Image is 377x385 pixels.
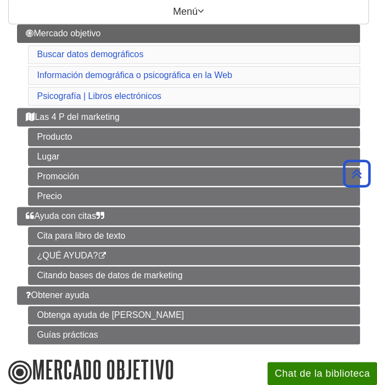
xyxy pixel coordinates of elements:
[28,128,359,146] a: Producto
[8,24,369,344] div: Menú de la página de guía
[37,231,125,240] font: Cita para libro de texto
[28,167,359,186] a: Promoción
[37,330,98,339] font: Guías prácticas
[17,286,359,305] a: Obtener ayuda
[32,355,175,383] font: Mercado objetivo
[28,227,359,245] a: Cita para libro de texto
[37,132,72,141] font: Producto
[28,147,359,166] a: Lugar
[37,191,61,201] font: Precio
[31,290,89,300] font: Obtener ayuda
[34,211,96,221] font: Ayuda con citas
[17,207,359,226] a: Ayuda con citas
[28,306,359,324] a: Obtenga ayuda de [PERSON_NAME]
[274,368,370,379] font: Chat de la biblioteca
[28,246,359,265] a: ¿QUÉ AYUDA?
[28,326,359,344] a: Guías prácticas
[28,266,359,285] a: Citando bases de datos de marketing
[37,172,78,181] font: Promoción
[98,252,107,260] i: Este enlace se abre en una nueva ventana.
[37,310,184,320] font: Obtenga ayuda de [PERSON_NAME]
[37,50,143,59] a: Buscar datos demográficos
[17,24,359,43] a: Mercado objetivo
[267,362,377,385] button: Chat de la biblioteca
[35,112,119,122] font: Las 4 P del marketing
[28,187,359,206] a: Precio
[37,271,182,280] font: Citando bases de datos de marketing
[37,251,98,260] font: ¿QUÉ AYUDA?
[173,6,198,17] font: Menú
[37,70,232,80] a: Información demográfica o psicográfica en la Web
[339,166,374,181] a: Volver arriba
[17,108,359,127] a: Las 4 P del marketing
[37,152,59,161] font: Lugar
[37,91,161,101] a: Psicografía | Libros electrónicos
[33,29,100,38] font: Mercado objetivo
